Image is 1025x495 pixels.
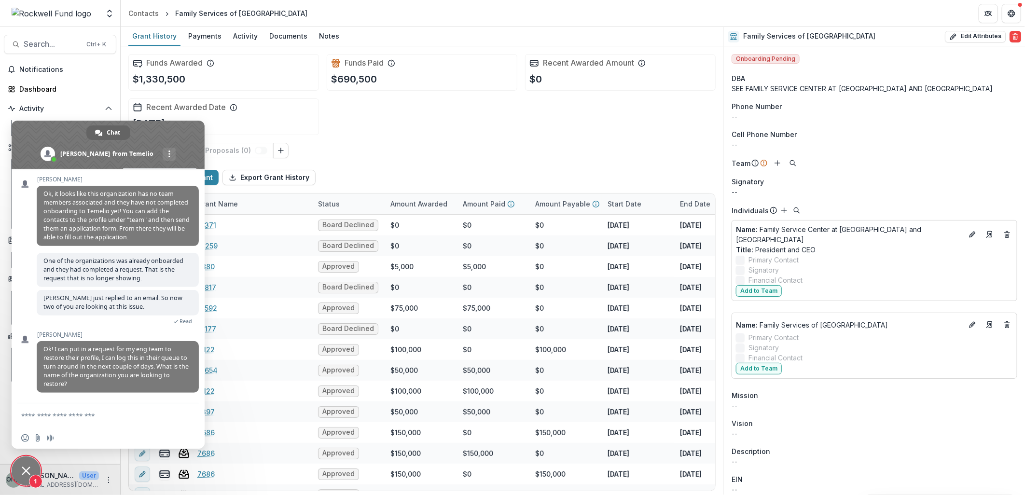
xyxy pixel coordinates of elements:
[43,190,190,241] span: Ok, it looks like this organization has no team members associated and they have not completed on...
[175,8,307,18] div: Family Services of [GEOGRAPHIC_DATA]
[135,467,150,482] button: edit
[732,111,1017,122] div: --
[535,344,566,355] div: $100,000
[967,319,978,330] button: Edit
[535,448,544,458] div: $0
[146,103,226,112] h2: Recent Awarded Date
[463,407,490,417] div: $50,000
[265,27,311,46] a: Documents
[133,116,165,131] p: [DATE]
[390,220,399,230] div: $0
[982,227,997,242] a: Go to contact
[736,225,758,234] span: Name :
[535,241,544,251] div: $0
[732,206,769,216] p: Individuals
[390,324,399,334] div: $0
[732,484,1017,495] div: --
[197,282,216,292] a: 13817
[463,261,486,272] div: $5,000
[680,344,702,355] p: [DATE]
[535,324,544,334] div: $0
[312,199,346,209] div: Status
[736,224,963,245] p: Family Service Center at [GEOGRAPHIC_DATA] and [GEOGRAPHIC_DATA]
[463,469,471,479] div: $0
[608,365,629,375] p: [DATE]
[608,324,629,334] p: [DATE]
[390,282,399,292] div: $0
[743,32,875,41] h2: Family Services of [GEOGRAPHIC_DATA]
[732,456,1017,467] p: --
[732,446,770,456] span: Description
[322,242,374,250] span: Board Declined
[19,66,112,74] span: Notifications
[535,220,544,230] div: $0
[1001,319,1013,330] button: Deletes
[608,448,629,458] p: [DATE]
[979,4,998,23] button: Partners
[315,27,343,46] a: Notes
[128,27,180,46] a: Grant History
[748,255,799,265] span: Primary Contact
[12,456,41,485] a: Close chat
[945,31,1006,42] button: Edit Attributes
[222,170,316,185] button: Export Grant History
[732,177,764,187] span: Signatory
[197,241,218,251] a: 14259
[192,193,312,214] div: Grant Name
[680,386,702,396] p: [DATE]
[197,407,215,417] a: 9397
[787,157,799,169] button: Search
[159,448,170,459] button: view-payments
[385,199,453,209] div: Amount Awarded
[608,241,629,251] p: [DATE]
[24,40,81,49] span: Search...
[197,344,215,355] a: 11122
[4,35,116,54] button: Search...
[322,408,355,416] span: Approved
[390,448,421,458] div: $150,000
[608,220,629,230] p: [DATE]
[197,448,215,458] a: 7686
[345,58,384,68] h2: Funds Paid
[732,101,782,111] span: Phone Number
[602,193,674,214] div: Start Date
[103,4,116,23] button: Open entity switcher
[535,407,544,417] div: $0
[312,193,385,214] div: Status
[463,241,471,251] div: $0
[463,220,471,230] div: $0
[25,481,99,489] p: [EMAIL_ADDRESS][DOMAIN_NAME]
[4,62,116,77] button: Notifications
[736,245,1013,255] p: President and CEO
[732,83,1017,94] div: SEE FAMILY SERVICE CENTER AT [GEOGRAPHIC_DATA] AND [GEOGRAPHIC_DATA]
[34,434,42,442] span: Send a file
[322,262,355,271] span: Approved
[322,283,374,291] span: Board Declined
[133,72,185,86] p: $1,330,500
[680,427,702,438] p: [DATE]
[680,448,702,458] p: [DATE]
[457,193,529,214] div: Amount Paid
[322,304,355,312] span: Approved
[385,193,457,214] div: Amount Awarded
[608,407,629,417] p: [DATE]
[390,427,421,438] div: $150,000
[1010,31,1021,42] button: Delete
[732,187,1017,197] div: --
[535,261,544,272] div: $0
[197,386,215,396] a: 11122
[732,158,750,168] p: Team
[463,282,471,292] div: $0
[680,261,702,272] p: [DATE]
[463,303,490,313] div: $75,000
[535,303,544,313] div: $0
[184,29,225,43] div: Payments
[322,470,355,478] span: Approved
[463,199,505,209] p: Amount Paid
[674,193,747,214] div: End Date
[12,8,92,19] img: Rockwell Fund logo
[608,303,629,313] p: [DATE]
[390,261,414,272] div: $5,000
[322,449,355,457] span: Approved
